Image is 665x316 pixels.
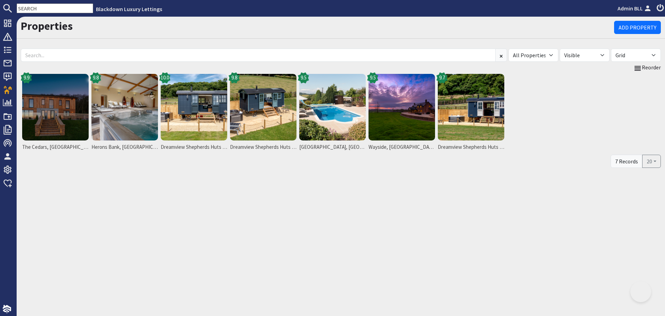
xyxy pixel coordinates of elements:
[22,74,89,140] img: The Cedars, Devon's icon
[22,143,89,151] span: The Cedars, [GEOGRAPHIC_DATA]
[633,63,661,72] a: Reorder
[3,305,11,313] img: staytech_i_w-64f4e8e9ee0a9c174fd5317b4b171b261742d2d393467e5bdba4413f4f884c10.svg
[299,143,366,151] span: [GEOGRAPHIC_DATA], [GEOGRAPHIC_DATA]
[438,74,504,140] img: Dreamview Shepherds Huts - Sweet Chestnut's icon
[618,4,653,12] a: Admin BLL
[230,74,296,140] img: Dreamview Shepherds Huts - Silver Birch's icon
[24,74,29,82] span: 9.9
[21,72,90,154] a: The Cedars, [GEOGRAPHIC_DATA]9.9
[611,155,642,168] div: 7 Records
[436,72,506,154] a: Dreamview Shepherds Huts - Sweet Chestnut9.7
[91,143,158,151] span: Herons Bank, [GEOGRAPHIC_DATA]
[301,74,307,82] span: 9.5
[96,6,162,12] a: Blackdown Luxury Lettings
[21,19,73,33] a: Properties
[370,74,376,82] span: 9.5
[230,143,296,151] span: Dreamview Shepherds Huts - Silver Birch
[159,72,229,154] a: Dreamview Shepherds Huts - Copper Beech10.0
[439,74,445,82] span: 9.7
[299,74,366,140] img: Foxhill Lodge, Devon's icon
[614,21,661,34] a: Add Property
[438,143,504,151] span: Dreamview Shepherds Huts - Sweet Chestnut
[17,3,93,13] input: SEARCH
[90,72,159,154] a: Herons Bank, [GEOGRAPHIC_DATA]9.8
[161,74,227,140] img: Dreamview Shepherds Huts - Copper Beech's icon
[91,74,158,140] img: Herons Bank, Devon's icon
[630,281,651,302] iframe: Toggle Customer Support
[367,72,436,154] a: Wayside, [GEOGRAPHIC_DATA]9.5
[93,74,99,82] span: 9.8
[231,74,237,82] span: 9.8
[369,143,435,151] span: Wayside, [GEOGRAPHIC_DATA]
[369,74,435,140] img: Wayside, Devon's icon
[161,143,227,151] span: Dreamview Shepherds Huts - Copper Beech
[298,72,367,154] a: [GEOGRAPHIC_DATA], [GEOGRAPHIC_DATA]9.5
[229,72,298,154] a: Dreamview Shepherds Huts - Silver Birch9.8
[642,155,661,168] button: 20
[21,49,496,62] input: Search...
[161,74,169,82] span: 10.0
